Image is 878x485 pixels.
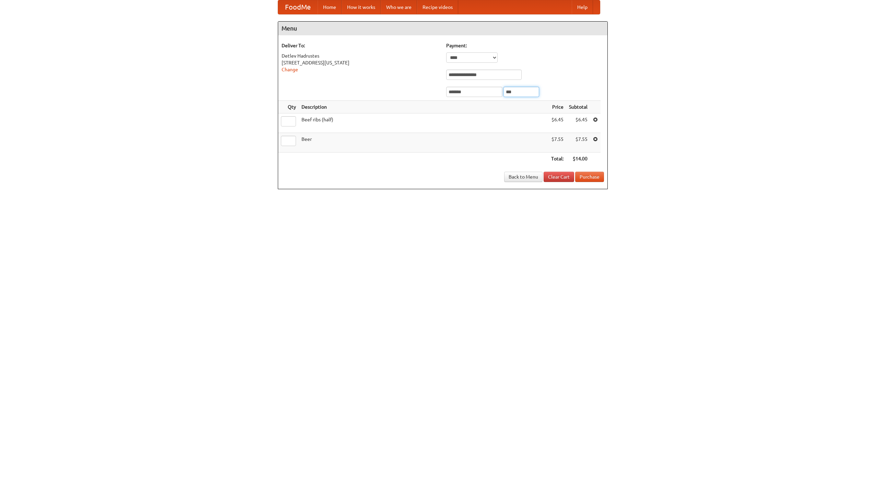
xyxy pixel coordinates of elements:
[342,0,381,14] a: How it works
[318,0,342,14] a: Home
[548,101,566,113] th: Price
[504,172,543,182] a: Back to Menu
[417,0,458,14] a: Recipe videos
[548,153,566,165] th: Total:
[278,22,607,35] h4: Menu
[282,67,298,72] a: Change
[566,133,590,153] td: $7.55
[575,172,604,182] button: Purchase
[566,153,590,165] th: $14.00
[566,101,590,113] th: Subtotal
[299,101,548,113] th: Description
[544,172,574,182] a: Clear Cart
[299,133,548,153] td: Beer
[278,101,299,113] th: Qty
[282,42,439,49] h5: Deliver To:
[381,0,417,14] a: Who we are
[548,113,566,133] td: $6.45
[282,59,439,66] div: [STREET_ADDRESS][US_STATE]
[572,0,593,14] a: Help
[299,113,548,133] td: Beef ribs (half)
[278,0,318,14] a: FoodMe
[566,113,590,133] td: $6.45
[282,52,439,59] div: Detlev Hadrustes
[548,133,566,153] td: $7.55
[446,42,604,49] h5: Payment:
